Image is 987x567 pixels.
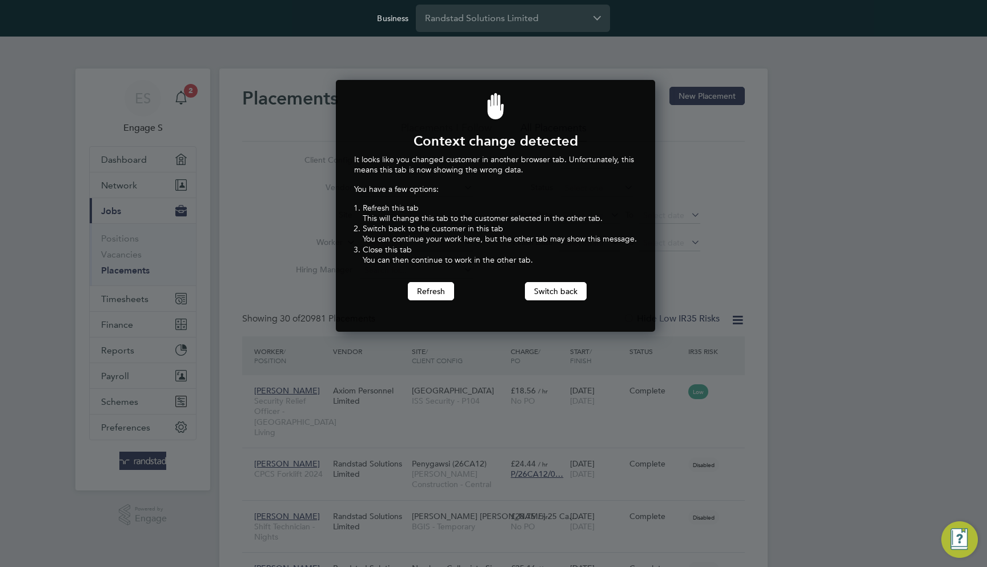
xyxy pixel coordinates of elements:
[408,282,454,300] button: Refresh
[525,282,587,300] button: Switch back
[354,184,637,194] p: You have a few options:
[363,203,637,223] li: Refresh this tab This will change this tab to the customer selected in the other tab.
[363,244,637,265] li: Close this tab You can then continue to work in the other tab.
[363,223,637,244] li: Switch back to the customer in this tab You can continue your work here, but the other tab may sh...
[377,13,408,23] label: Business
[354,154,637,175] p: It looks like you changed customer in another browser tab. Unfortunately, this means this tab is ...
[941,521,978,558] button: Engage Resource Center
